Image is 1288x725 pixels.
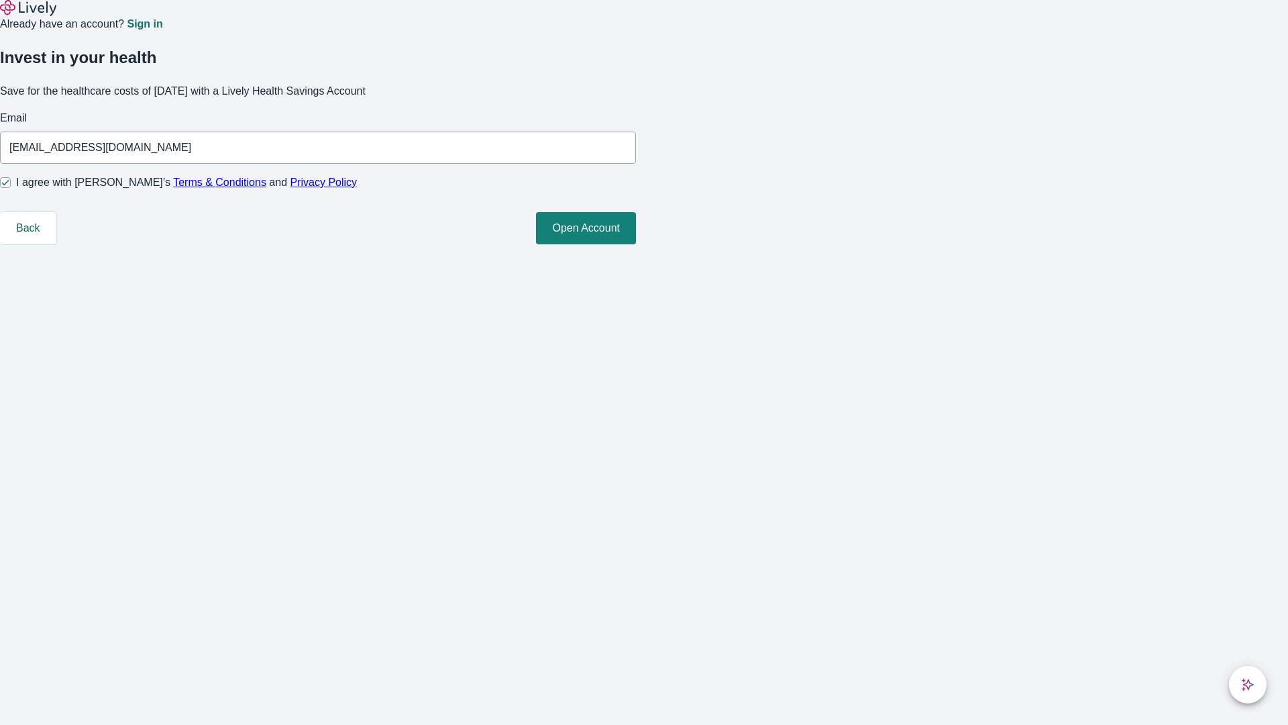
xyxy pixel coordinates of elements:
a: Privacy Policy [290,177,358,188]
button: Open Account [536,212,636,244]
span: I agree with [PERSON_NAME]’s and [16,175,357,191]
svg: Lively AI Assistant [1241,678,1254,691]
a: Sign in [127,19,162,30]
a: Terms & Conditions [173,177,266,188]
button: chat [1229,666,1267,704]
